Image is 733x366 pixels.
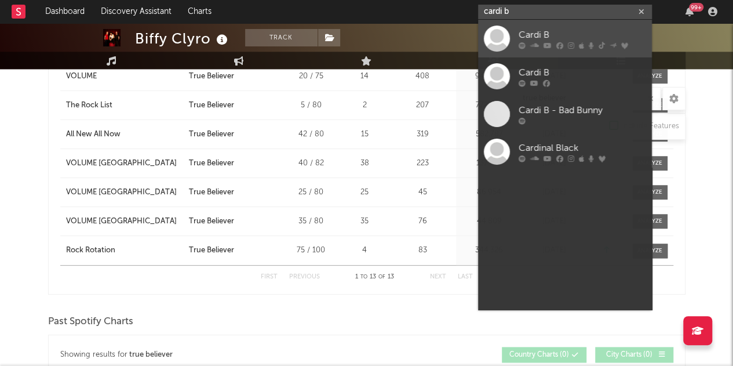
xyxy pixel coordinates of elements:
button: 99+ [685,7,694,16]
div: All New All Now [66,129,121,140]
input: Search for artists [478,5,652,19]
div: Cardinal [PERSON_NAME] [519,179,646,193]
button: Previous [289,274,320,280]
div: VOLUME [GEOGRAPHIC_DATA] [66,158,177,169]
div: Cardiff Brothers [519,254,646,268]
button: Next [430,274,446,280]
a: VOLUME [GEOGRAPHIC_DATA] [66,216,183,227]
div: 4 [343,245,386,256]
div: 137.732 [459,158,520,169]
div: VOLUME [GEOGRAPHIC_DATA] [66,216,177,227]
div: 2 [343,100,386,111]
div: 38 [343,158,386,169]
div: 1 13 13 [343,270,407,284]
button: City Charts(0) [595,347,673,363]
a: Rock Rotation [66,245,183,256]
div: 25 [343,187,386,198]
div: 943.928 [459,71,520,82]
div: 582.787 [459,129,520,140]
div: 15 [343,129,386,140]
div: VOLUME [GEOGRAPHIC_DATA] [66,187,177,198]
div: Showing results for [60,347,367,363]
div: 86.954 [459,187,520,198]
div: Cardi B - Bad Bunny [519,103,646,117]
span: Past Spotify Charts [48,315,133,329]
div: 207 [392,100,453,111]
div: 44.809 [459,216,520,227]
span: of [378,274,385,280]
div: 25 / 80 [285,187,337,198]
a: Cardi B [478,57,652,95]
div: 20 / 75 [285,71,337,82]
div: 319 [392,129,453,140]
div: True Believer [189,129,234,140]
div: Rock Rotation [66,245,115,256]
button: Country Charts(0) [502,347,586,363]
span: Country Charts ( 0 ) [509,351,569,358]
div: 408 [392,71,453,82]
a: Cardiff Brothers [478,246,652,284]
div: 14 [343,71,386,82]
div: 223 [392,158,453,169]
div: True Believer [189,187,234,198]
div: True Believer [189,100,234,111]
a: VOLUME [GEOGRAPHIC_DATA] [66,187,183,198]
div: 35 / 80 [285,216,337,227]
div: 42 / 80 [285,129,337,140]
button: Last [458,274,473,280]
div: True Believer [189,216,234,227]
div: Cardi B [519,28,646,42]
div: VOLUME [66,71,97,82]
div: true believer [129,348,173,362]
div: The Rock List [66,100,112,111]
a: VOLUME [66,71,183,82]
div: Biffy Clyro [135,29,231,48]
a: Cardi B - Bad Bunny [478,95,652,133]
div: Cardi Beatzz [519,292,646,306]
a: Cardinal Birds [478,208,652,246]
div: 35 [343,216,386,227]
div: Cardi B [519,66,646,79]
div: Cardinal Birds [519,216,646,230]
a: Cardi Beatzz [478,284,652,321]
button: First [261,274,278,280]
a: VOLUME [GEOGRAPHIC_DATA] [66,158,183,169]
div: True Believer [189,158,234,169]
span: to [360,274,367,280]
a: Cardinal Black [478,133,652,171]
div: 40 / 82 [285,158,337,169]
a: Cardinal [PERSON_NAME] [478,171,652,208]
div: 5 / 80 [285,100,337,111]
a: All New All Now [66,129,183,140]
div: True Believer [189,71,234,82]
div: 76 [392,216,453,227]
div: Cardinal Black [519,141,646,155]
div: 45 [392,187,453,198]
div: True Believer [189,245,234,256]
a: The Rock List [66,100,183,111]
a: Cardi B [478,20,652,57]
button: Track [245,29,318,46]
div: 344.326 [459,245,520,256]
div: 772.020 [459,100,520,111]
span: City Charts ( 0 ) [603,351,656,358]
div: 83 [392,245,453,256]
div: 99 + [689,3,703,12]
div: 75 / 100 [285,245,337,256]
